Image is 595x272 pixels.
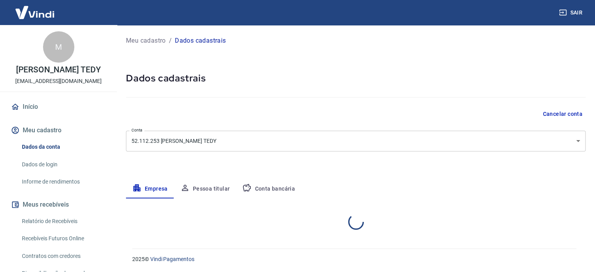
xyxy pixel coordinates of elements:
a: Contratos com credores [19,248,108,264]
a: Dados de login [19,157,108,173]
a: Relatório de Recebíveis [19,213,108,229]
div: 52.112.253 [PERSON_NAME] TEDY [126,131,586,151]
p: 2025 © [132,255,576,263]
p: [EMAIL_ADDRESS][DOMAIN_NAME] [15,77,102,85]
button: Empresa [126,180,174,198]
button: Meus recebíveis [9,196,108,213]
button: Conta bancária [236,180,301,198]
a: Informe de rendimentos [19,174,108,190]
button: Cancelar conta [539,107,586,121]
button: Pessoa titular [174,180,236,198]
div: M [43,31,74,63]
a: Meu cadastro [126,36,166,45]
label: Conta [131,127,142,133]
a: Início [9,98,108,115]
img: Vindi [9,0,60,24]
a: Vindi Pagamentos [150,256,194,262]
p: Dados cadastrais [175,36,226,45]
h5: Dados cadastrais [126,72,586,85]
a: Dados da conta [19,139,108,155]
button: Meu cadastro [9,122,108,139]
p: / [169,36,172,45]
a: Recebíveis Futuros Online [19,231,108,247]
button: Sair [557,5,586,20]
p: [PERSON_NAME] TEDY [16,66,101,74]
